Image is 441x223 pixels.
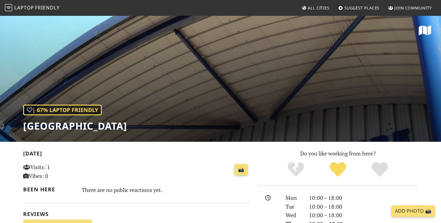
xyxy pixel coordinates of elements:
[344,5,380,11] span: Suggest Places
[14,4,34,11] span: Laptop
[359,161,401,178] div: Definitely!
[282,211,305,220] div: Wed
[258,149,418,158] p: Do you like working from here?
[386,2,434,13] a: Join Community
[299,2,332,13] a: All Cities
[391,205,435,217] a: Add Photo 📸
[5,4,12,11] img: LaptopFriendly
[305,211,422,220] div: 10:00 – 18:00
[23,211,251,217] h2: Reviews
[35,4,59,11] span: Friendly
[282,202,305,211] div: Tue
[5,3,60,13] a: LaptopFriendly LaptopFriendly
[23,150,251,159] h2: [DATE]
[308,5,329,11] span: All Cities
[336,2,382,13] a: Suggest Places
[305,193,422,202] div: 10:00 – 18:00
[282,193,305,202] div: Mon
[23,163,94,180] p: Visits: 1 Vibes: 0
[394,5,432,11] span: Join Community
[82,185,251,195] div: There are no public reactions yet.
[23,105,102,115] div: | 67% Laptop Friendly
[23,120,127,132] h1: [GEOGRAPHIC_DATA]
[275,161,317,178] div: No
[234,164,248,176] a: 📸
[23,186,75,193] h2: Been here
[317,161,359,178] div: Yes
[305,202,422,211] div: 10:00 – 18:00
